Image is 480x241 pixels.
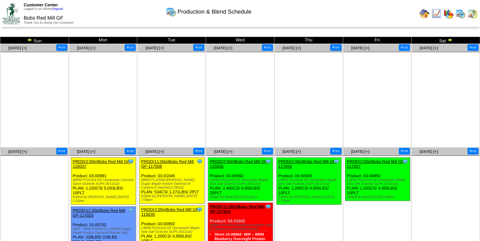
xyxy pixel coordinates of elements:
a: [DATE] [+] [214,149,232,154]
div: Edited by [PERSON_NAME] [DATE] 2:53pm [278,195,341,203]
img: Tooltip [333,158,340,165]
a: [DATE] [+] [8,149,27,154]
span: Production & Blend Schedule [177,9,251,15]
img: Tooltip [196,206,203,213]
button: Print [467,44,478,51]
td: Tue [137,37,206,44]
div: (BRM P111031 Blueberry Protein Oats (4 Cartons-4 Sachets/2.12oz)) [210,223,273,231]
img: calendarinout.gif [467,9,477,19]
img: calendarprod.gif [166,7,176,17]
div: Product: 03-00992 PLAN: 1,200CS / 4,950LBS / 10PLT [276,158,341,205]
div: Product: 03-00992 PLAN: 2,400CS / 9,900LBS / 20PLT [208,158,273,201]
a: [DATE] [+] [145,46,164,50]
div: Edited by Bpali [DATE] 5:23pm [210,195,273,199]
div: Product: 03-01045 PLAN: 534CS / 1,271LBS / 2PLT [139,158,204,204]
div: Edited by Bpali [DATE] 9:48pm [347,195,410,199]
img: arrowleft.gif [27,37,32,42]
div: Edited by [PERSON_NAME] [DATE] 2:52pm [73,195,136,203]
a: [DATE] [+] [214,46,232,50]
button: Print [193,44,204,51]
a: [DATE] [+] [282,46,301,50]
img: Tooltip [402,158,408,165]
img: graph.gif [443,9,453,19]
a: [DATE] [+] [282,149,301,154]
td: Mon [69,37,137,44]
span: Customer Center [24,3,58,7]
button: Print [399,44,410,51]
button: Print [262,44,273,51]
a: PROD(11:00p)Bobs Red Mill GF-117014 [210,204,264,214]
img: calendarprod.gif [455,9,465,19]
a: [DATE] [+] [420,46,438,50]
div: Edited by [PERSON_NAME] [DATE] 7:09pm [141,194,204,202]
a: [DATE] [+] [145,149,164,154]
a: [DATE] [+] [8,46,27,50]
td: Sun [0,37,69,44]
button: Print [330,148,341,154]
a: PROD(11:30p)Bobs Red Mill GF-117020 [73,208,125,218]
img: line_graph.gif [431,9,441,19]
div: Product: 03-00991 PLAN: 1,220CS / 5,033LBS / 10PLT [71,158,136,205]
a: [DATE] [+] [351,149,369,154]
a: PROD(2:00p)Bobs Red Mill GF-116037 [73,159,131,169]
a: [DATE] [+] [77,46,95,50]
img: Tooltip [196,158,203,165]
div: ( BRM P101216 GF Homestyle Maple Sea Salt Granola SUPs (6/11oz)) [347,178,410,186]
a: PROD(2:00p)Bobs Red Mill GF-115636 [210,159,268,169]
button: Print [193,148,204,154]
button: Print [56,148,67,154]
td: Fri [343,37,411,44]
div: (BRM P101224 GF Homestyle Coconut Spice Granola SUPs (6/11oz)) [73,178,136,186]
td: Wed [206,37,274,44]
button: Print [125,44,136,51]
button: Print [56,44,67,51]
a: (logout) [52,7,63,11]
div: (BRM P110939 [PERSON_NAME] Sugar Maple Instant Oatmeal (4 Cartons-6 Sachets/1.59oz)) [141,178,204,190]
a: [DATE] [+] [77,149,95,154]
img: Tooltip [128,158,134,165]
img: ZoRoCo_Logo(Green%26Foil)%20jpg.webp [3,3,20,24]
button: Print [330,44,341,51]
td: Thu [274,37,343,44]
img: arrowright.gif [447,37,452,42]
a: PROD(11:00a)Bobs Red Mill GF-117008 [141,159,194,169]
button: Print [399,148,410,154]
button: Print [125,148,136,154]
button: Print [467,148,478,154]
a: [DATE] [+] [351,46,369,50]
a: PROD(2:00p)Bobs Red Mill GF-115635 [141,207,200,217]
span: Bobs Red Mill GF [24,15,63,21]
span: Logged in as Afisher [24,7,63,11]
td: Sat [411,37,480,44]
img: Tooltip [265,203,271,210]
a: PROD(2:00p)Bobs Red Mill GF-117056 [278,159,337,169]
div: ( BRM P101216 GF Homestyle Maple Sea Salt Granola SUPs (6/11oz)) [210,178,273,186]
a: [DATE] [+] [420,149,438,154]
div: ( BRM P101216 GF Homestyle Maple Sea Salt Granola SUPs (6/11oz)) [141,226,204,234]
img: home.gif [419,9,429,19]
div: ( BRM P101216 GF Homestyle Maple Sea Salt Granola SUPs (6/11oz)) [278,178,341,186]
a: PROD(2:00p)Bobs Red Mill GF-117057 [347,159,405,169]
img: Tooltip [128,207,134,214]
button: Print [262,148,273,154]
div: (WIP - BRM [PERSON_NAME] Sugar Maple Instant Oatmeal-Powder Mix) [73,227,136,235]
span: Thank You for Being Our Customer! [24,21,74,25]
img: Tooltip [265,158,271,165]
div: Product: 03-00992 PLAN: 1,200CS / 4,950LBS / 10PLT [345,158,410,201]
